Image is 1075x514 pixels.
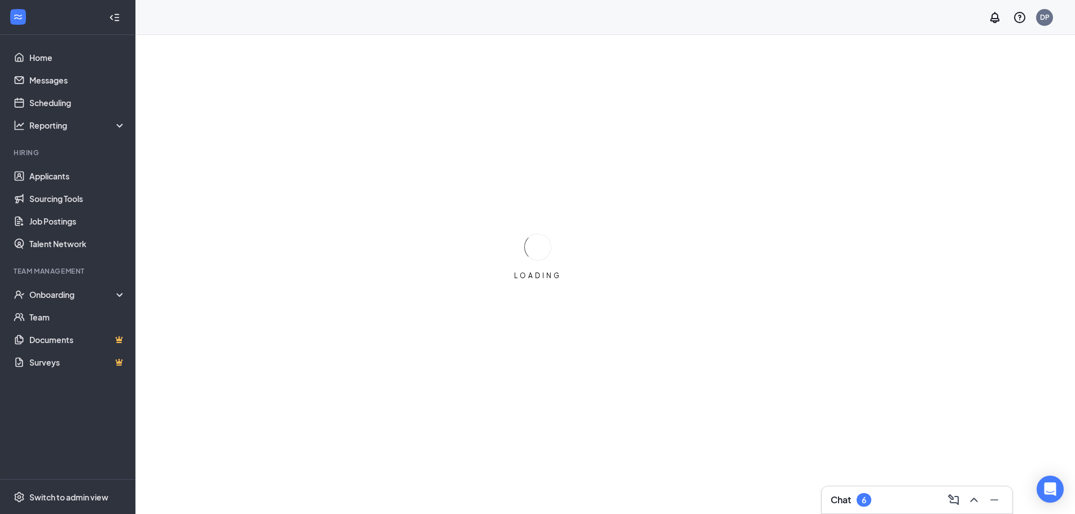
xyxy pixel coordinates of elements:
[1037,476,1064,503] div: Open Intercom Messenger
[29,120,126,131] div: Reporting
[29,491,108,503] div: Switch to admin view
[14,491,25,503] svg: Settings
[14,289,25,300] svg: UserCheck
[29,232,126,255] a: Talent Network
[12,11,24,23] svg: WorkstreamLogo
[988,11,1002,24] svg: Notifications
[510,271,566,280] div: LOADING
[29,210,126,232] a: Job Postings
[831,494,851,506] h3: Chat
[29,328,126,351] a: DocumentsCrown
[29,69,126,91] a: Messages
[967,493,981,507] svg: ChevronUp
[985,491,1003,509] button: Minimize
[29,91,126,114] a: Scheduling
[14,148,124,157] div: Hiring
[945,491,963,509] button: ComposeMessage
[29,351,126,374] a: SurveysCrown
[29,289,116,300] div: Onboarding
[1040,12,1050,22] div: DP
[29,306,126,328] a: Team
[14,266,124,276] div: Team Management
[947,493,960,507] svg: ComposeMessage
[862,495,866,505] div: 6
[109,12,120,23] svg: Collapse
[965,491,983,509] button: ChevronUp
[14,120,25,131] svg: Analysis
[988,493,1001,507] svg: Minimize
[29,165,126,187] a: Applicants
[29,46,126,69] a: Home
[29,187,126,210] a: Sourcing Tools
[1013,11,1026,24] svg: QuestionInfo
